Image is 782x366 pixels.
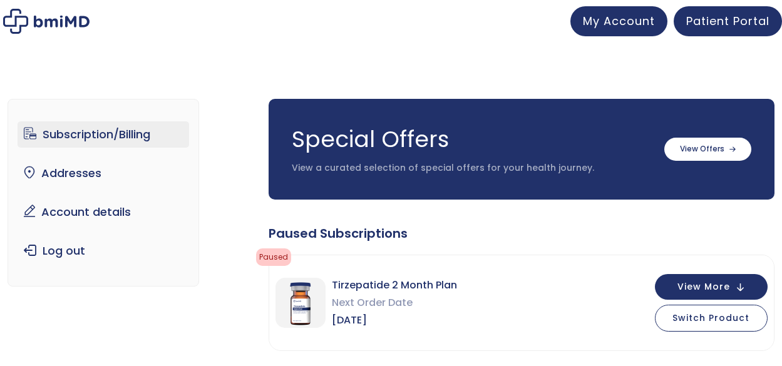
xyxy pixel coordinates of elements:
h3: Special Offers [292,124,652,155]
div: Paused Subscriptions [269,225,774,242]
span: My Account [583,13,655,29]
span: View More [677,283,730,291]
nav: Account pages [8,99,199,287]
span: Switch Product [672,312,749,324]
a: Addresses [18,160,189,186]
a: Patient Portal [674,6,782,36]
button: View More [655,274,768,300]
a: Account details [18,199,189,225]
p: View a curated selection of special offers for your health journey. [292,162,652,175]
span: Paused [256,248,291,266]
a: Log out [18,238,189,264]
a: My Account [570,6,667,36]
span: Patient Portal [686,13,769,29]
button: Switch Product [655,305,768,332]
a: Subscription/Billing [18,121,189,148]
img: My account [3,9,90,34]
